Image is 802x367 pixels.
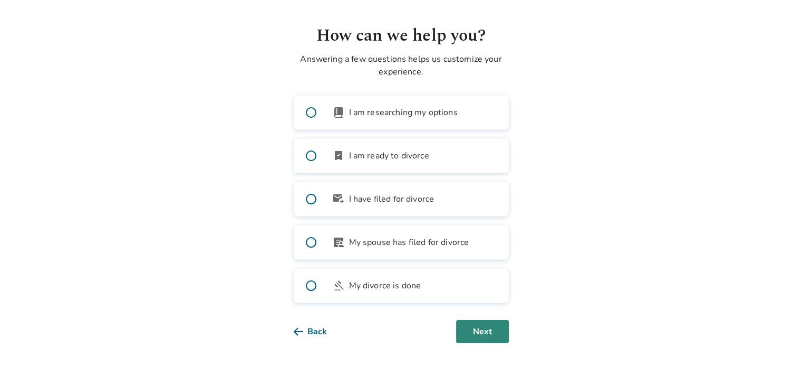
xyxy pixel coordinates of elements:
span: book_2 [332,106,345,119]
iframe: Chat Widget [749,316,802,367]
span: My divorce is done [349,279,421,292]
button: Next [456,320,509,343]
p: Answering a few questions helps us customize your experience. [294,53,509,78]
span: gavel [332,279,345,292]
span: I am researching my options [349,106,458,119]
button: Back [294,320,344,343]
span: bookmark_check [332,149,345,162]
span: My spouse has filed for divorce [349,236,469,249]
span: I have filed for divorce [349,193,434,205]
span: I am ready to divorce [349,149,429,162]
span: outgoing_mail [332,193,345,205]
span: article_person [332,236,345,249]
h1: How can we help you? [294,23,509,49]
